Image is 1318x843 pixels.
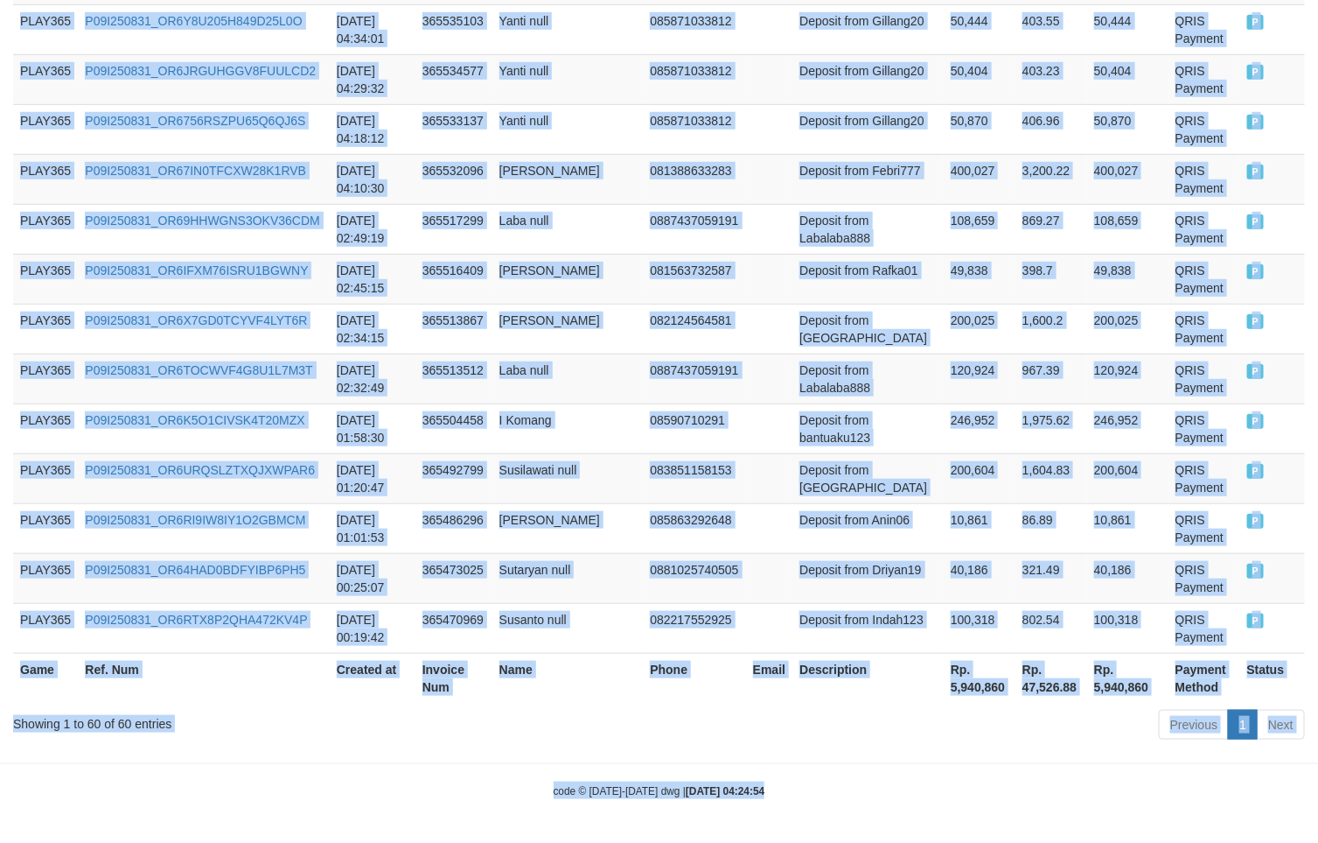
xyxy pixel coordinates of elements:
th: Status [1240,653,1305,703]
td: 246,952 [944,404,1015,453]
span: PAID [1247,65,1265,80]
span: PAID [1247,214,1265,229]
td: [DATE] 01:01:53 [330,503,415,553]
button: Open LiveChat chat widget [7,7,59,60]
span: PAID [1247,514,1265,529]
td: Laba null [492,354,644,404]
td: 403.23 [1015,54,1087,104]
td: [DATE] 02:32:49 [330,354,415,404]
td: 802.54 [1015,603,1087,653]
td: QRIS Payment [1168,4,1240,54]
td: Deposit from Gillang20 [792,54,944,104]
td: 365516409 [415,254,492,304]
td: 365513867 [415,304,492,354]
th: Name [492,653,644,703]
td: 365473025 [415,553,492,603]
td: 40,186 [944,553,1015,603]
td: 869.27 [1015,204,1087,254]
td: [PERSON_NAME] [492,154,644,204]
td: QRIS Payment [1168,304,1240,354]
td: PLAY365 [13,154,78,204]
td: 3,200.22 [1015,154,1087,204]
td: [DATE] 01:58:30 [330,404,415,453]
td: Sutaryan null [492,553,644,603]
td: [DATE] 04:10:30 [330,154,415,204]
span: PAID [1247,614,1265,629]
td: 108,659 [1087,204,1168,254]
a: Previous [1159,710,1229,740]
th: Rp. 47,526.88 [1015,653,1087,703]
td: Deposit from Gillang20 [792,4,944,54]
td: 1,600.2 [1015,304,1087,354]
td: Deposit from Indah123 [792,603,944,653]
td: QRIS Payment [1168,104,1240,154]
td: 120,924 [944,354,1015,404]
td: 49,838 [1087,254,1168,304]
td: QRIS Payment [1168,453,1240,503]
td: [DATE] 04:34:01 [330,4,415,54]
th: Game [13,653,78,703]
td: [DATE] 00:25:07 [330,553,415,603]
td: 081563732587 [643,254,745,304]
td: 365470969 [415,603,492,653]
td: 400,027 [944,154,1015,204]
td: PLAY365 [13,254,78,304]
td: [DATE] 02:49:19 [330,204,415,254]
a: P09I250831_OR67IN0TFCXW28K1RVB [85,164,306,178]
div: Showing 1 to 60 of 60 entries [13,708,536,733]
td: 50,404 [944,54,1015,104]
span: PAID [1247,414,1265,429]
td: PLAY365 [13,404,78,453]
td: QRIS Payment [1168,154,1240,204]
td: 085871033812 [643,4,745,54]
span: PAID [1247,264,1265,279]
a: P09I250831_OR69HHWGNS3OKV36CDM [85,214,319,228]
td: 108,659 [944,204,1015,254]
td: 50,404 [1087,54,1168,104]
td: 365517299 [415,204,492,254]
td: PLAY365 [13,104,78,154]
td: Deposit from Rafka01 [792,254,944,304]
td: 50,444 [1087,4,1168,54]
td: QRIS Payment [1168,404,1240,453]
td: [PERSON_NAME] [492,503,644,553]
span: PAID [1247,564,1265,579]
small: code © [DATE]-[DATE] dwg | [554,785,765,797]
th: Description [792,653,944,703]
a: P09I250831_OR6756RSZPU65Q6QJ6S [85,114,305,128]
td: QRIS Payment [1168,54,1240,104]
td: 100,318 [944,603,1015,653]
td: PLAY365 [13,553,78,603]
td: [DATE] 04:18:12 [330,104,415,154]
td: 0881025740505 [643,553,745,603]
td: 365533137 [415,104,492,154]
span: PAID [1247,15,1265,30]
td: Yanti null [492,104,644,154]
td: 083851158153 [643,453,745,503]
th: Rp. 5,940,860 [944,653,1015,703]
a: P09I250831_OR6JRGUHGGV8FUULCD2 [85,64,316,78]
td: 365534577 [415,54,492,104]
td: Laba null [492,204,644,254]
td: PLAY365 [13,204,78,254]
td: [DATE] 00:19:42 [330,603,415,653]
td: 085871033812 [643,104,745,154]
td: 49,838 [944,254,1015,304]
a: P09I250831_OR6X7GD0TCYVF4LYT6R [85,313,307,327]
td: PLAY365 [13,354,78,404]
td: [DATE] 02:34:15 [330,304,415,354]
a: P09I250831_OR6RI9IW8IY1O2GBMCM [85,513,305,527]
a: P09I250831_OR64HAD0BDFYIBP6PH5 [85,563,305,577]
td: 40,186 [1087,553,1168,603]
td: 085871033812 [643,54,745,104]
th: Payment Method [1168,653,1240,703]
td: 365532096 [415,154,492,204]
th: Created at [330,653,415,703]
td: Susilawati null [492,453,644,503]
span: PAID [1247,165,1265,179]
td: 365492799 [415,453,492,503]
th: Invoice Num [415,653,492,703]
td: QRIS Payment [1168,503,1240,553]
td: QRIS Payment [1168,603,1240,653]
td: 081388633283 [643,154,745,204]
